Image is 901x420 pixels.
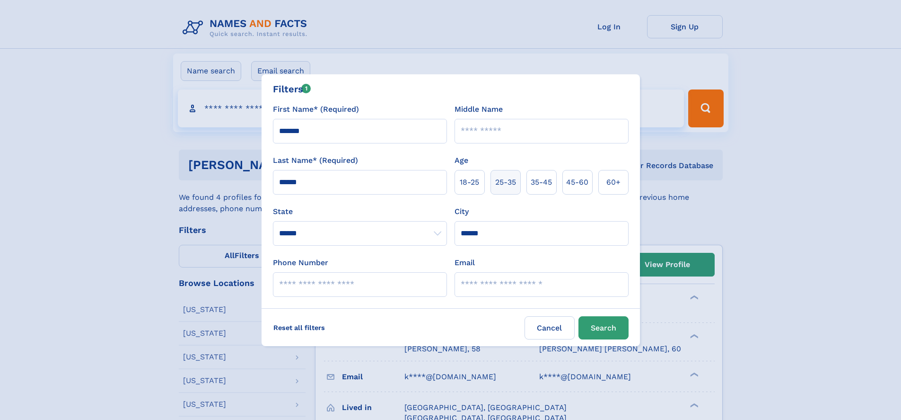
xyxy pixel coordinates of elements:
[273,82,311,96] div: Filters
[455,155,468,166] label: Age
[273,104,359,115] label: First Name* (Required)
[578,316,629,340] button: Search
[525,316,575,340] label: Cancel
[273,155,358,166] label: Last Name* (Required)
[566,177,588,188] span: 45‑60
[455,206,469,217] label: City
[460,177,479,188] span: 18‑25
[455,104,503,115] label: Middle Name
[495,177,516,188] span: 25‑35
[455,257,475,268] label: Email
[273,206,447,217] label: State
[606,177,621,188] span: 60+
[273,257,328,268] label: Phone Number
[531,177,552,188] span: 35‑45
[267,316,331,339] label: Reset all filters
